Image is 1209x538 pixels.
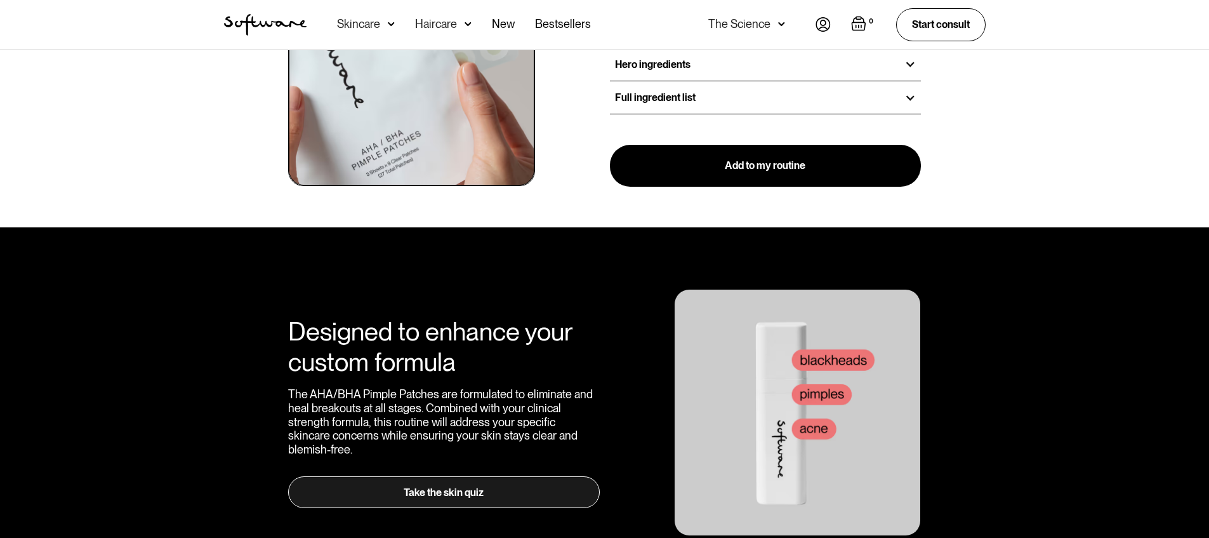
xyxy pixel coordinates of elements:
a: Open empty cart [851,16,876,34]
div: Haircare [415,18,457,30]
img: arrow down [778,18,785,30]
a: Take the skin quiz [288,476,600,508]
img: arrow down [388,18,395,30]
h3: Hero ingredients [615,58,690,71]
a: Add to my routine [610,145,922,187]
img: arrow down [465,18,472,30]
a: home [224,14,307,36]
a: Start consult [896,8,986,41]
img: Software Logo [224,14,307,36]
h3: Full ingredient list [615,91,696,104]
h2: Designed to enhance your custom formula [288,316,600,377]
div: 0 [866,16,876,27]
div: The AHA/BHA Pimple Patches are formulated to eliminate and heal breakouts at all stages. Combined... [288,387,600,456]
div: The Science [708,18,770,30]
div: Skincare [337,18,380,30]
